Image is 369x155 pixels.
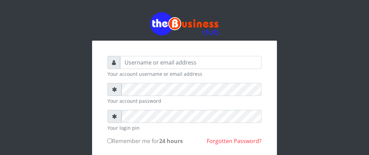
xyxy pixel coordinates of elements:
[207,137,262,145] a: Forgotten Password?
[159,137,183,145] b: 24 hours
[107,139,112,143] input: Remember me for24 hours
[107,137,183,145] label: Remember me for
[107,70,262,77] small: Your account username or email address
[120,56,262,69] input: Username or email address
[107,97,262,104] small: Your account password
[107,124,262,131] small: Your login pin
